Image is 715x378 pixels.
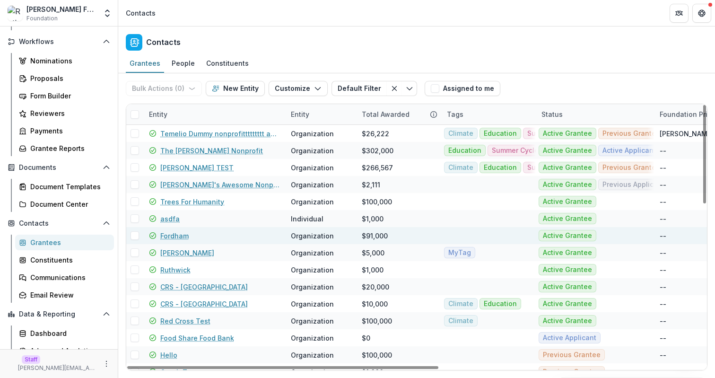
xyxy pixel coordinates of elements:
[660,146,666,156] div: --
[660,316,666,326] div: --
[291,333,334,343] div: Organization
[146,38,181,47] h2: Contacts
[30,126,106,136] div: Payments
[206,81,265,96] button: New Entity
[448,130,473,138] span: Climate
[362,316,392,326] div: $100,000
[331,81,387,96] button: Default Filter
[536,104,654,124] div: Status
[101,4,114,23] button: Open entity switcher
[602,147,656,155] span: Active Applicant
[543,300,592,308] span: Active Grantee
[543,215,592,223] span: Active Grantee
[291,180,334,190] div: Organization
[30,108,106,118] div: Reviewers
[660,333,666,343] div: --
[19,38,99,46] span: Workflows
[160,299,248,309] a: CRS - [GEOGRAPHIC_DATA]
[15,123,114,139] a: Payments
[362,129,389,139] div: $26,222
[202,54,253,73] a: Constituents
[4,216,114,231] button: Open Contacts
[160,316,210,326] a: Red Cross Test
[362,197,392,207] div: $100,000
[484,164,517,172] span: Education
[15,252,114,268] a: Constituents
[543,181,592,189] span: Active Grantee
[30,237,106,247] div: Grantees
[543,317,592,325] span: Active Grantee
[543,198,592,206] span: Active Grantee
[143,104,285,124] div: Entity
[362,333,370,343] div: $0
[602,164,660,172] span: Previous Grantee
[291,146,334,156] div: Organization
[160,180,279,190] a: [PERSON_NAME]'s Awesome Nonprofit
[362,350,392,360] div: $100,000
[484,300,517,308] span: Education
[492,147,539,155] span: Summer Cycle
[160,129,279,139] a: Temelio Dummy nonprofittttttttt a4 sda16s5d
[425,81,500,96] button: Assigned to me
[291,197,334,207] div: Organization
[660,214,666,224] div: --
[19,164,99,172] span: Documents
[126,56,164,70] div: Grantees
[15,343,114,359] a: Advanced Analytics
[543,164,592,172] span: Active Grantee
[160,248,214,258] a: [PERSON_NAME]
[160,333,234,343] a: Food Share Food Bank
[602,181,664,189] span: Previous Applicant
[126,81,202,96] button: Bulk Actions (0)
[441,104,536,124] div: Tags
[356,104,441,124] div: Total Awarded
[160,265,191,275] a: Ruthwick
[448,147,481,155] span: Education
[291,248,334,258] div: Organization
[168,56,199,70] div: People
[362,299,388,309] div: $10,000
[527,164,574,172] span: Summer Cycle
[543,334,596,342] span: Active Applicant
[30,182,106,192] div: Document Templates
[101,358,112,369] button: More
[402,81,417,96] button: Toggle menu
[448,300,473,308] span: Climate
[30,255,106,265] div: Constituents
[4,307,114,322] button: Open Data & Reporting
[168,54,199,73] a: People
[543,266,592,274] span: Active Grantee
[160,163,234,173] a: [PERSON_NAME] TEST
[291,214,323,224] div: Individual
[670,4,689,23] button: Partners
[527,130,574,138] span: Summer Cycle
[291,129,334,139] div: Organization
[30,328,106,338] div: Dashboard
[660,299,666,309] div: --
[291,231,334,241] div: Organization
[15,53,114,69] a: Nominations
[484,130,517,138] span: Education
[30,56,106,66] div: Nominations
[15,179,114,194] a: Document Templates
[15,88,114,104] a: Form Builder
[202,56,253,70] div: Constituents
[30,290,106,300] div: Email Review
[448,249,471,257] span: MyTag
[543,232,592,240] span: Active Grantee
[692,4,711,23] button: Get Help
[285,104,356,124] div: Entity
[30,273,106,282] div: Communications
[160,214,180,224] a: asdfa
[543,368,601,376] span: Previous Grantee
[26,14,58,23] span: Foundation
[362,163,393,173] div: $266,567
[543,130,592,138] span: Active Grantee
[291,299,334,309] div: Organization
[160,350,177,360] a: Hello
[291,163,334,173] div: Organization
[441,109,469,119] div: Tags
[362,265,384,275] div: $1,000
